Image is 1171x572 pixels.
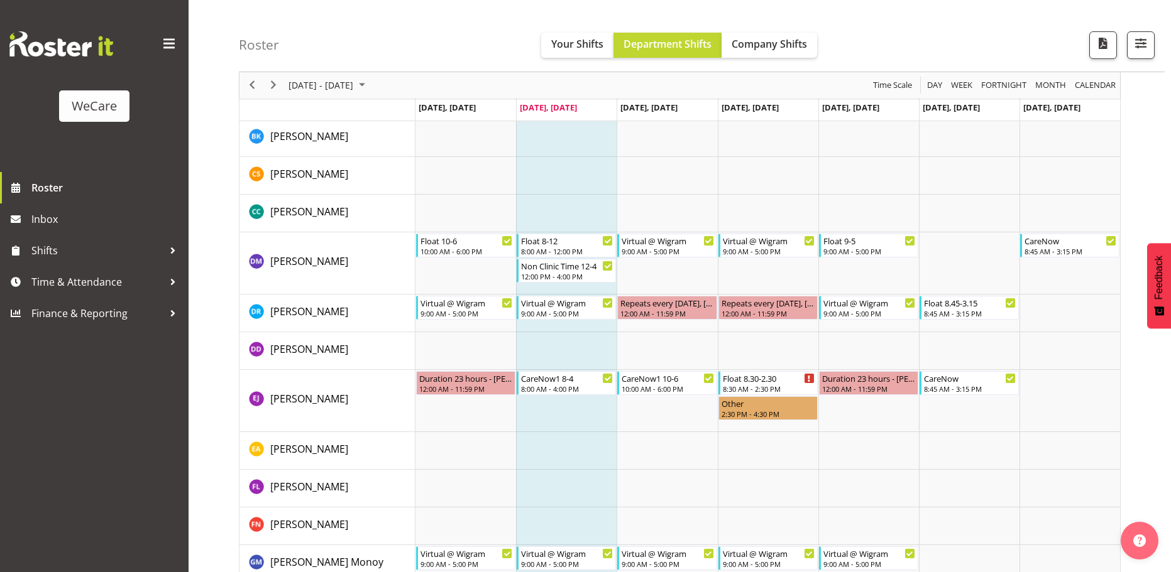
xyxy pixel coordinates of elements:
span: [DATE], [DATE] [520,102,577,113]
td: Deepti Raturi resource [239,294,415,332]
div: Deepti Raturi"s event - Repeats every wednesday, thursday - Deepti Raturi Begin From Wednesday, A... [617,296,717,320]
a: [PERSON_NAME] [270,204,348,219]
div: Deepti Raturi"s event - Repeats every wednesday, thursday - Deepti Raturi Begin From Thursday, Au... [718,296,818,320]
div: Virtual @ Wigram [521,547,613,559]
div: Float 8.45-3.15 [924,296,1016,309]
div: Float 8.30-2.30 [723,372,815,384]
div: CareNow [924,372,1016,384]
div: 12:00 PM - 4:00 PM [521,271,613,281]
span: [PERSON_NAME] Monoy [270,555,383,569]
td: Catherine Stewart resource [239,157,415,195]
div: Ella Jarvis"s event - CareNow1 8-4 Begin From Tuesday, August 12, 2025 at 8:00:00 AM GMT+12:00 En... [517,371,616,395]
button: Timeline Day [925,78,945,94]
td: Demi Dumitrean resource [239,332,415,370]
div: Deepti Mahajan"s event - Non Clinic Time 12-4 Begin From Tuesday, August 12, 2025 at 12:00:00 PM ... [517,259,616,283]
td: Charlotte Courtney resource [239,195,415,232]
div: 12:00 AM - 11:59 PM [620,308,713,318]
div: Float 10-6 [421,234,512,247]
span: [PERSON_NAME] [270,517,348,531]
span: Day [926,78,943,94]
button: Company Shifts [722,33,817,58]
h4: Roster [239,38,279,52]
div: 9:00 AM - 5:00 PM [622,559,713,569]
a: [PERSON_NAME] [270,479,348,494]
div: Ella Jarvis"s event - Float 8.30-2.30 Begin From Thursday, August 14, 2025 at 8:30:00 AM GMT+12:0... [718,371,818,395]
div: 9:00 AM - 5:00 PM [421,559,512,569]
div: Virtual @ Wigram [723,234,815,247]
div: 10:00 AM - 6:00 PM [622,384,713,394]
div: Duration 23 hours - [PERSON_NAME] [822,372,915,384]
div: Deepti Mahajan"s event - Float 10-6 Begin From Monday, August 11, 2025 at 10:00:00 AM GMT+12:00 E... [416,234,515,257]
span: Week [950,78,974,94]
button: Feedback - Show survey [1147,243,1171,328]
span: [PERSON_NAME] [270,342,348,356]
a: [PERSON_NAME] [270,166,348,181]
div: WeCare [72,97,117,116]
div: Repeats every [DATE], [DATE] - [PERSON_NAME] [722,296,815,309]
div: Repeats every [DATE], [DATE] - [PERSON_NAME] [620,296,713,309]
span: Roster [31,178,182,197]
div: Duration 23 hours - [PERSON_NAME] [419,372,512,384]
span: [DATE], [DATE] [419,102,476,113]
button: Previous [244,78,261,94]
div: Deepti Raturi"s event - Virtual @ Wigram Begin From Tuesday, August 12, 2025 at 9:00:00 AM GMT+12... [517,296,616,320]
div: 9:00 AM - 5:00 PM [421,308,512,318]
div: Deepti Raturi"s event - Virtual @ Wigram Begin From Friday, August 15, 2025 at 9:00:00 AM GMT+12:... [819,296,918,320]
a: [PERSON_NAME] [270,342,348,357]
div: 12:00 AM - 11:59 PM [419,384,512,394]
div: Deepti Raturi"s event - Virtual @ Wigram Begin From Monday, August 11, 2025 at 9:00:00 AM GMT+12:... [416,296,515,320]
div: Other [722,397,815,409]
img: help-xxl-2.png [1133,534,1146,547]
div: 8:30 AM - 2:30 PM [723,384,815,394]
button: Fortnight [979,78,1029,94]
span: Department Shifts [624,37,712,51]
div: 8:45 AM - 3:15 PM [1025,246,1116,256]
td: Felize Lacson resource [239,470,415,507]
span: Month [1034,78,1067,94]
span: [DATE], [DATE] [822,102,879,113]
span: Fortnight [980,78,1028,94]
span: [PERSON_NAME] [270,167,348,181]
td: Ena Advincula resource [239,432,415,470]
button: Department Shifts [613,33,722,58]
span: [PERSON_NAME] [270,442,348,456]
button: Download a PDF of the roster according to the set date range. [1089,31,1117,59]
button: Month [1073,78,1118,94]
a: [PERSON_NAME] [270,254,348,269]
span: [DATE], [DATE] [923,102,980,113]
div: Float 9-5 [823,234,915,247]
button: Next [265,78,282,94]
span: [PERSON_NAME] [270,254,348,268]
button: Filter Shifts [1127,31,1155,59]
td: Deepti Mahajan resource [239,232,415,294]
button: August 2025 [287,78,371,94]
span: Time & Attendance [31,273,163,291]
span: Time Scale [872,78,913,94]
div: CareNow1 8-4 [521,372,613,384]
span: Your Shifts [551,37,603,51]
a: [PERSON_NAME] [270,517,348,532]
div: Ella Jarvis"s event - Duration 23 hours - Ella Jarvis Begin From Friday, August 15, 2025 at 12:00... [819,371,918,395]
div: Ella Jarvis"s event - CareNow Begin From Saturday, August 16, 2025 at 8:45:00 AM GMT+12:00 Ends A... [920,371,1019,395]
div: Ella Jarvis"s event - Duration 23 hours - Ella Jarvis Begin From Monday, August 11, 2025 at 12:00... [416,371,515,395]
div: next period [263,72,284,99]
div: Deepti Mahajan"s event - Virtual @ Wigram Begin From Thursday, August 14, 2025 at 9:00:00 AM GMT+... [718,234,818,257]
div: 9:00 AM - 5:00 PM [823,308,915,318]
span: Feedback [1153,256,1165,299]
div: previous period [241,72,263,99]
div: Virtual @ Wigram [823,547,915,559]
div: 9:00 AM - 5:00 PM [521,308,613,318]
span: Shifts [31,241,163,260]
div: Non Clinic Time 12-4 [521,259,613,272]
span: [PERSON_NAME] [270,392,348,406]
div: Virtual @ Wigram [823,296,915,309]
div: 9:00 AM - 5:00 PM [723,246,815,256]
div: Gladie Monoy"s event - Virtual @ Wigram Begin From Friday, August 15, 2025 at 9:00:00 AM GMT+12:0... [819,546,918,570]
td: Firdous Naqvi resource [239,507,415,545]
div: CareNow [1025,234,1116,247]
span: calendar [1074,78,1117,94]
div: 9:00 AM - 5:00 PM [723,559,815,569]
div: 8:45 AM - 3:15 PM [924,308,1016,318]
div: 8:45 AM - 3:15 PM [924,384,1016,394]
div: Gladie Monoy"s event - Virtual @ Wigram Begin From Monday, August 11, 2025 at 9:00:00 AM GMT+12:0... [416,546,515,570]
